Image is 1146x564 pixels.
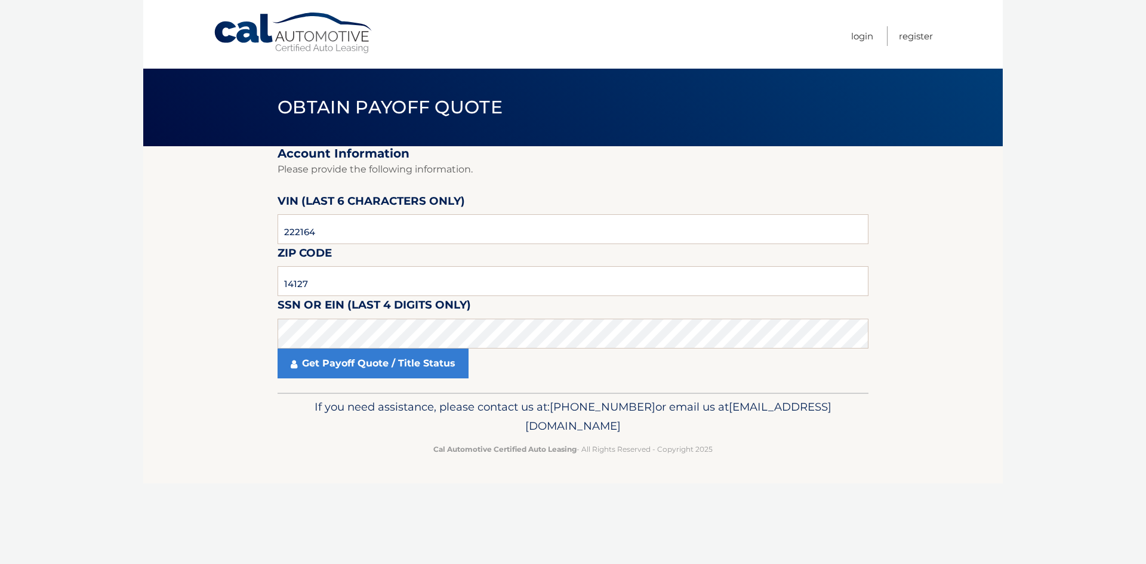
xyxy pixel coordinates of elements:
a: Register [899,26,933,46]
a: Get Payoff Quote / Title Status [278,349,469,378]
h2: Account Information [278,146,868,161]
strong: Cal Automotive Certified Auto Leasing [433,445,577,454]
a: Login [851,26,873,46]
p: - All Rights Reserved - Copyright 2025 [285,443,861,455]
label: Zip Code [278,244,332,266]
a: Cal Automotive [213,12,374,54]
label: SSN or EIN (last 4 digits only) [278,296,471,318]
p: If you need assistance, please contact us at: or email us at [285,397,861,436]
p: Please provide the following information. [278,161,868,178]
label: VIN (last 6 characters only) [278,192,465,214]
span: [PHONE_NUMBER] [550,400,655,414]
span: Obtain Payoff Quote [278,96,503,118]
